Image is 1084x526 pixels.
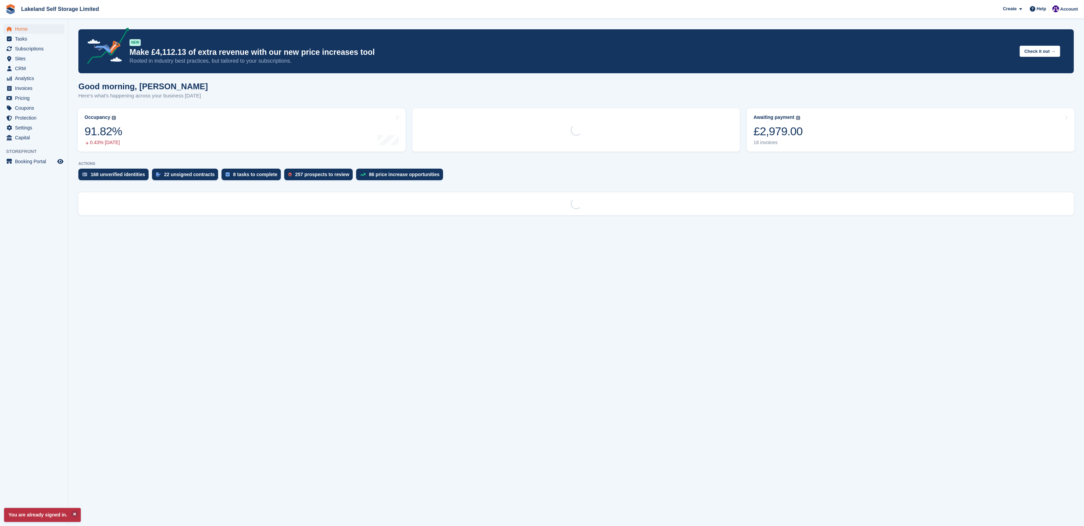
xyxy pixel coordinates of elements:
span: Home [15,24,56,34]
a: menu [3,113,64,123]
img: contract_signature_icon-13c848040528278c33f63329250d36e43548de30e8caae1d1a13099fd9432cc5.svg [156,172,161,176]
div: 257 prospects to review [295,172,349,177]
a: 168 unverified identities [78,169,152,184]
p: Make £4,112.13 of extra revenue with our new price increases tool [129,47,1014,57]
div: 8 tasks to complete [233,172,277,177]
img: icon-info-grey-7440780725fd019a000dd9b08b2336e03edf1995a4989e88bcd33f0948082b44.svg [796,116,800,120]
a: menu [3,123,64,133]
div: 0.43% [DATE] [85,140,122,145]
span: Tasks [15,34,56,44]
p: Rooted in industry best practices, but tailored to your subscriptions. [129,57,1014,65]
a: Preview store [56,157,64,166]
a: menu [3,157,64,166]
img: price_increase_opportunities-93ffe204e8149a01c8c9dc8f82e8f89637d9d84a8eef4429ea346261dce0b2c0.svg [360,173,366,176]
span: Protection [15,113,56,123]
a: menu [3,83,64,93]
a: menu [3,54,64,63]
img: Nick Aynsley [1052,5,1059,12]
img: stora-icon-8386f47178a22dfd0bd8f6a31ec36ba5ce8667c1dd55bd0f319d3a0aa187defe.svg [5,4,16,14]
div: 168 unverified identities [91,172,145,177]
a: 8 tasks to complete [222,169,284,184]
a: menu [3,64,64,73]
span: Invoices [15,83,56,93]
a: menu [3,103,64,113]
a: Lakeland Self Storage Limited [18,3,102,15]
div: 86 price increase opportunities [369,172,440,177]
a: 86 price increase opportunities [356,169,446,184]
a: 22 unsigned contracts [152,169,222,184]
div: £2,979.00 [753,124,803,138]
span: Capital [15,133,56,142]
div: NEW [129,39,141,46]
span: Create [1003,5,1017,12]
a: menu [3,74,64,83]
a: Occupancy 91.82% 0.43% [DATE] [78,108,406,152]
img: verify_identity-adf6edd0f0f0b5bbfe63781bf79b02c33cf7c696d77639b501bdc392416b5a36.svg [82,172,87,176]
span: Sites [15,54,56,63]
a: menu [3,44,64,53]
span: Booking Portal [15,157,56,166]
p: You are already signed in. [4,508,81,522]
a: Awaiting payment £2,979.00 16 invoices [747,108,1074,152]
div: Occupancy [85,114,110,120]
img: price-adjustments-announcement-icon-8257ccfd72463d97f412b2fc003d46551f7dbcb40ab6d574587a9cd5c0d94... [81,28,129,66]
a: menu [3,133,64,142]
span: Account [1060,6,1078,13]
img: task-75834270c22a3079a89374b754ae025e5fb1db73e45f91037f5363f120a921f8.svg [226,172,230,176]
p: ACTIONS [78,161,1074,166]
div: 16 invoices [753,140,803,145]
a: 257 prospects to review [284,169,356,184]
div: 22 unsigned contracts [164,172,215,177]
a: menu [3,24,64,34]
span: Settings [15,123,56,133]
div: 91.82% [85,124,122,138]
img: icon-info-grey-7440780725fd019a000dd9b08b2336e03edf1995a4989e88bcd33f0948082b44.svg [112,116,116,120]
span: Help [1037,5,1046,12]
img: prospect-51fa495bee0391a8d652442698ab0144808aea92771e9ea1ae160a38d050c398.svg [288,172,292,176]
span: Coupons [15,103,56,113]
button: Check it out → [1020,46,1060,57]
span: Subscriptions [15,44,56,53]
div: Awaiting payment [753,114,794,120]
span: Analytics [15,74,56,83]
span: Pricing [15,93,56,103]
a: menu [3,93,64,103]
p: Here's what's happening across your business [DATE] [78,92,208,100]
span: Storefront [6,148,68,155]
span: CRM [15,64,56,73]
h1: Good morning, [PERSON_NAME] [78,82,208,91]
a: menu [3,34,64,44]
